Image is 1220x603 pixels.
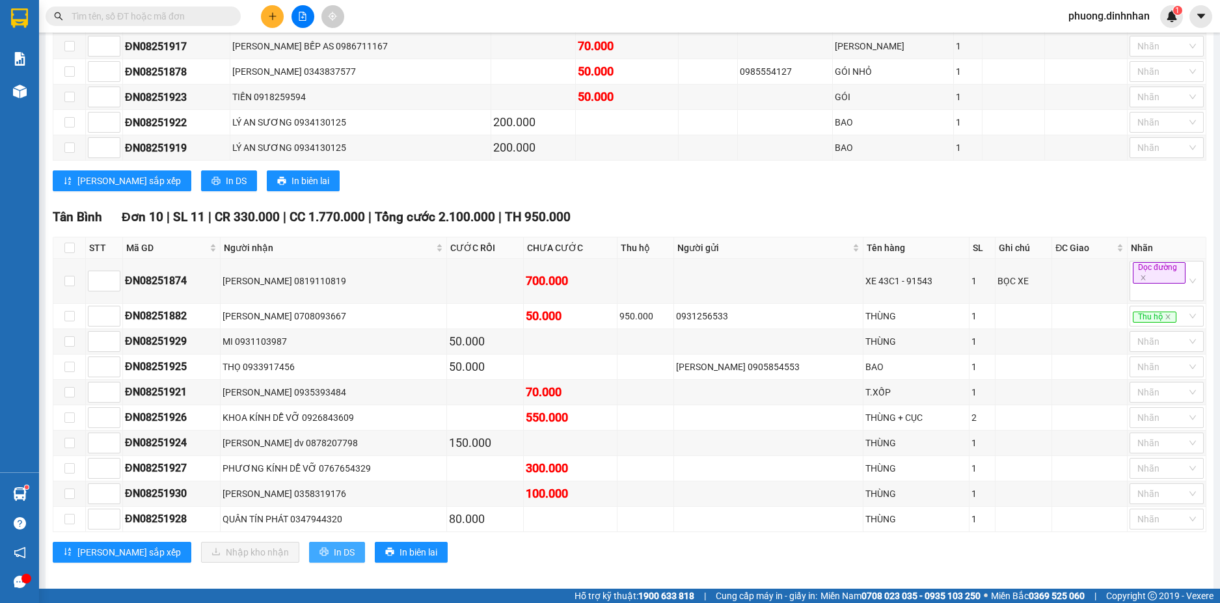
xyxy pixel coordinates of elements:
div: GÓI [835,90,951,104]
th: SL [969,237,996,259]
div: GÓI NHỎ [835,64,951,79]
td: ĐN08251924 [123,431,221,456]
span: Mã GD [126,241,207,255]
div: ĐN08251917 [125,38,228,55]
div: 200.000 [493,139,573,157]
div: 1 [956,64,980,79]
img: icon-new-feature [1166,10,1178,22]
div: 1 [971,360,993,374]
td: ĐN08251922 [123,110,230,135]
div: 150.000 [449,434,521,452]
div: ĐN08251928 [125,511,218,527]
sup: 1 [25,485,29,489]
td: ĐN08251930 [123,481,221,507]
span: [PERSON_NAME] sắp xếp [77,174,181,188]
div: THÙNG [865,512,967,526]
span: Dọc đường [1133,262,1186,284]
button: caret-down [1189,5,1212,28]
div: 0985554127 [740,64,830,79]
div: 1 [956,141,980,155]
span: printer [319,547,329,557]
span: | [167,209,170,224]
div: [PERSON_NAME] 0343837577 [232,64,488,79]
strong: 1900 633 818 [638,591,694,601]
div: 2 [971,410,993,425]
div: ĐN08251930 [125,485,218,502]
div: THỌ 0933917456 [223,360,444,374]
div: 1 [956,39,980,53]
div: LÝ AN SƯƠNG 0934130125 [232,115,488,129]
img: warehouse-icon [13,85,27,98]
span: close [1165,314,1171,320]
button: plus [261,5,284,28]
td: ĐN08251927 [123,456,221,481]
span: [PERSON_NAME] sắp xếp [77,545,181,559]
th: CHƯA CƯỚC [524,237,617,259]
div: ĐN08251921 [125,384,218,400]
div: ĐN08251924 [125,435,218,451]
span: | [1094,589,1096,603]
div: XE 43C1 - 91543 [865,274,967,288]
div: ĐN08251929 [125,333,218,349]
span: Thu hộ [1133,312,1176,323]
span: printer [385,547,394,557]
span: CR 330.000 [215,209,280,224]
div: 100.000 [526,485,614,503]
div: ĐN08251882 [125,308,218,324]
div: 1 [971,461,993,476]
span: message [14,576,26,588]
th: Ghi chú [996,237,1052,259]
div: KHOA KÍNH DỄ VỠ 0926843609 [223,410,444,425]
td: ĐN08251921 [123,380,221,405]
div: 70.000 [578,37,676,55]
span: Hỗ trợ kỹ thuật: [575,589,694,603]
div: ĐN08251878 [125,64,228,80]
div: [PERSON_NAME] 0358319176 [223,487,444,501]
div: ĐN08251927 [125,460,218,476]
span: ⚪️ [984,593,988,598]
div: 550.000 [526,409,614,427]
img: logo-vxr [11,8,28,28]
div: ĐN08251923 [125,89,228,105]
span: In biên lai [400,545,437,559]
span: In biên lai [291,174,329,188]
span: | [368,209,372,224]
td: ĐN08251874 [123,259,221,304]
img: warehouse-icon [13,487,27,501]
div: LÝ AN SƯƠNG 0934130125 [232,141,488,155]
div: [PERSON_NAME] BẾP AS 0986711167 [232,39,488,53]
div: 0931256533 [676,309,861,323]
div: 1 [971,385,993,399]
th: Tên hàng [863,237,969,259]
span: close [1140,275,1146,281]
div: ĐN08251919 [125,140,228,156]
td: ĐN08251925 [123,355,221,380]
img: solution-icon [13,52,27,66]
div: THÙNG [865,436,967,450]
span: aim [328,12,337,21]
td: ĐN08251928 [123,507,221,532]
div: MI 0931103987 [223,334,444,349]
div: BAO [865,360,967,374]
sup: 1 [1173,6,1182,15]
div: [PERSON_NAME] 0819110819 [223,274,444,288]
button: sort-ascending[PERSON_NAME] sắp xếp [53,170,191,191]
span: file-add [298,12,307,21]
td: ĐN08251882 [123,304,221,329]
button: printerIn biên lai [375,542,448,563]
span: ĐC Giao [1055,241,1114,255]
div: BAO [835,115,951,129]
input: Tìm tên, số ĐT hoặc mã đơn [72,9,225,23]
div: [PERSON_NAME] 0708093667 [223,309,444,323]
button: printerIn DS [309,542,365,563]
div: ĐN08251874 [125,273,218,289]
div: 1 [956,115,980,129]
div: 1 [971,487,993,501]
div: 1 [971,309,993,323]
button: sort-ascending[PERSON_NAME] sắp xếp [53,542,191,563]
td: ĐN08251919 [123,135,230,161]
div: 50.000 [449,332,521,351]
th: CƯỚC RỒI [447,237,524,259]
span: SL 11 [173,209,205,224]
div: 950.000 [619,309,671,323]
